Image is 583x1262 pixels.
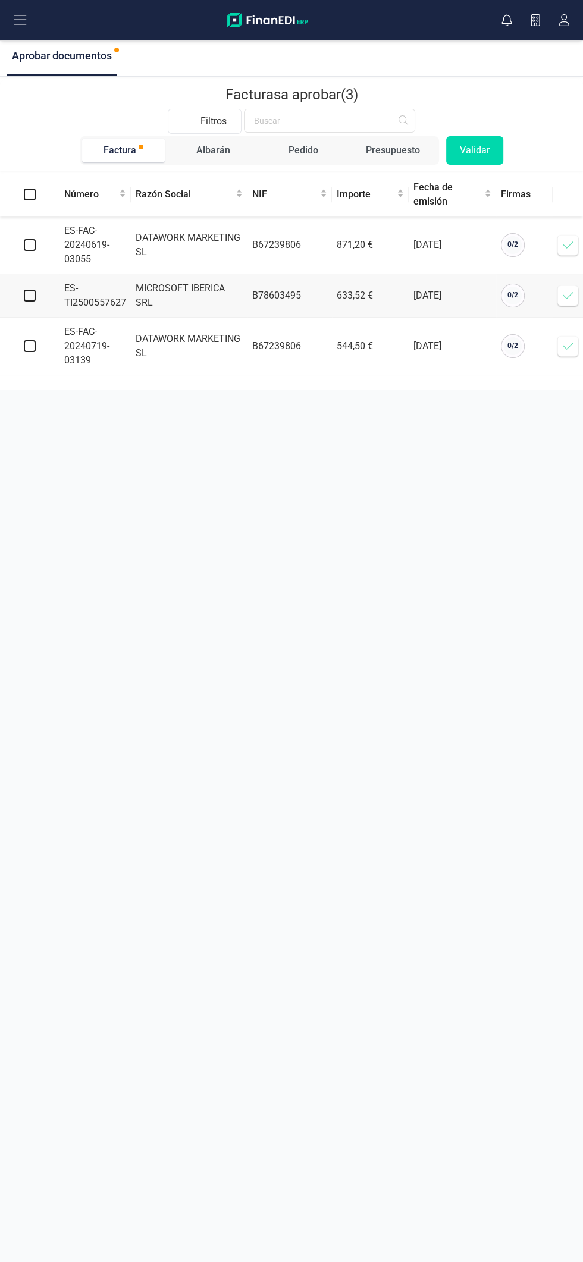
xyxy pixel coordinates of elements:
[247,318,332,375] td: B67239806
[59,318,131,375] td: ES-FAC-20240719-03139
[131,318,247,375] td: DATAWORK MARKETING SL
[507,341,518,350] span: 0 / 2
[496,173,553,216] th: Firmas
[507,291,518,299] span: 0 / 2
[64,187,117,202] span: Número
[289,143,318,158] div: Pedido
[409,274,496,318] td: [DATE]
[409,318,496,375] td: [DATE]
[131,216,247,274] td: DATAWORK MARKETING SL
[59,216,131,274] td: ES-FAC-20240619-03055
[446,136,503,165] button: Validar
[332,318,409,375] td: 544,50 €
[200,109,241,133] span: Filtros
[247,216,332,274] td: B67239806
[413,180,482,209] span: Fecha de emisión
[168,109,242,134] button: Filtros
[332,216,409,274] td: 871,20 €
[136,187,233,202] span: Razón Social
[337,187,394,202] span: Importe
[244,109,415,133] input: Buscar
[59,274,131,318] td: ES-TI2500557627
[196,143,230,158] div: Albarán
[104,143,136,158] div: Factura
[131,274,247,318] td: MICROSOFT IBERICA SRL
[247,274,332,318] td: B78603495
[225,85,358,104] p: Facturas a aprobar (3)
[12,49,112,62] span: Aprobar documentos
[409,216,496,274] td: [DATE]
[507,240,518,249] span: 0 / 2
[227,13,308,27] img: Logo Finanedi
[252,187,318,202] span: NIF
[332,274,409,318] td: 633,52 €
[366,143,420,158] div: Presupuesto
